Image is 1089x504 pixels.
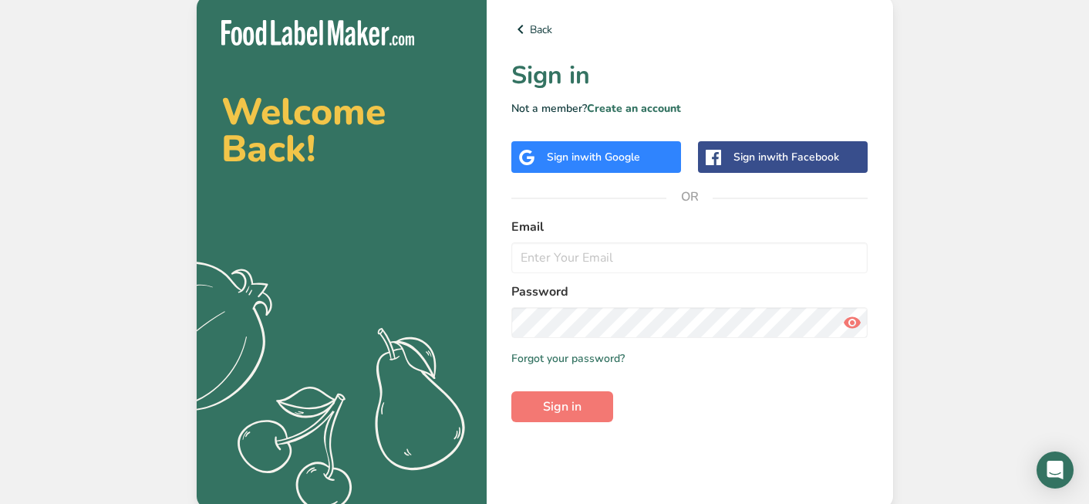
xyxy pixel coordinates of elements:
input: Enter Your Email [511,242,868,273]
p: Not a member? [511,100,868,117]
a: Back [511,20,868,39]
div: Sign in [733,149,839,165]
img: Food Label Maker [221,20,414,46]
a: Forgot your password? [511,350,625,367]
h2: Welcome Back! [221,93,462,167]
div: Open Intercom Messenger [1037,452,1074,489]
label: Password [511,282,868,301]
h1: Sign in [511,57,868,94]
span: with Facebook [767,150,839,164]
a: Create an account [587,101,681,116]
button: Sign in [511,391,613,422]
label: Email [511,218,868,236]
span: OR [666,174,713,220]
span: Sign in [543,397,582,416]
div: Sign in [547,149,640,165]
span: with Google [580,150,640,164]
